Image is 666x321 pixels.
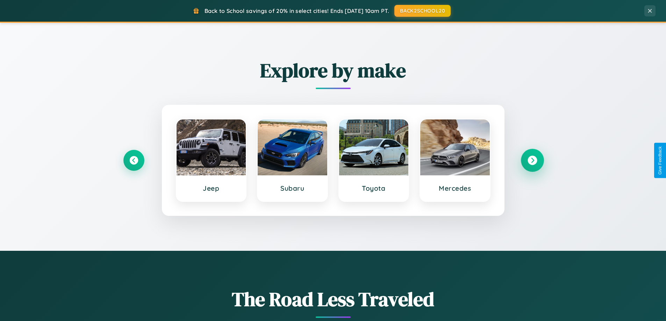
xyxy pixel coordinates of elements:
[394,5,451,17] button: BACK2SCHOOL20
[205,7,389,14] span: Back to School savings of 20% in select cities! Ends [DATE] 10am PT.
[123,286,543,313] h1: The Road Less Traveled
[184,184,239,192] h3: Jeep
[346,184,402,192] h3: Toyota
[427,184,483,192] h3: Mercedes
[123,57,543,84] h2: Explore by make
[265,184,320,192] h3: Subaru
[658,146,663,175] div: Give Feedback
